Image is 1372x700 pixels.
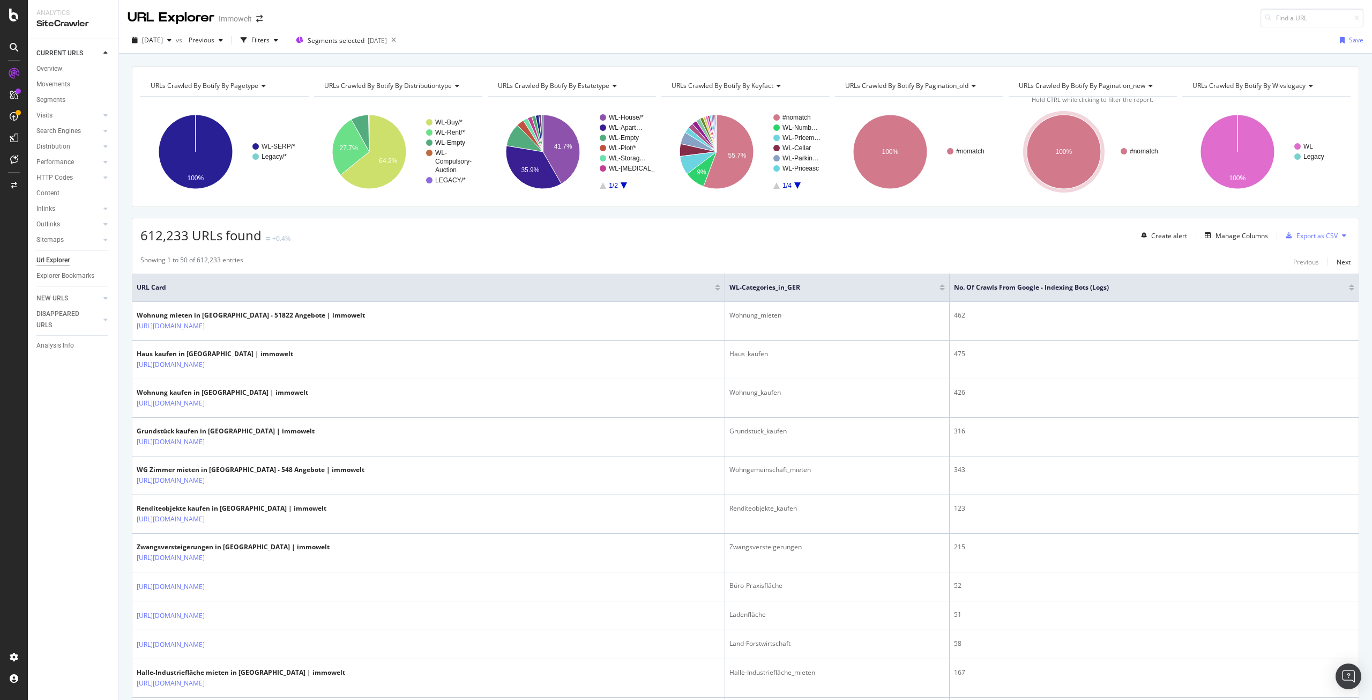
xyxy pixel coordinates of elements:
div: Next [1337,257,1351,267]
h4: URLs Crawled By Botify By pagination_new [1017,77,1167,94]
div: A chart. [661,105,829,198]
a: [URL][DOMAIN_NAME] [137,610,205,621]
div: 426 [954,388,1354,397]
span: 612,233 URLs found [140,226,262,244]
a: [URL][DOMAIN_NAME] [137,678,205,689]
div: Wohngemeinschaft_mieten [729,465,944,475]
div: 462 [954,311,1354,320]
text: WL-Apart… [609,124,643,131]
text: WL-Pricem… [782,134,821,142]
button: Export as CSV [1281,227,1338,244]
text: WL-Numb… [782,124,818,131]
text: Legacy [1303,153,1324,160]
div: Wohnung mieten in [GEOGRAPHIC_DATA] - 51822 Angebote | immowelt [137,311,365,320]
div: Inlinks [36,203,55,215]
h4: URLs Crawled By Botify By estatetype [496,77,646,94]
div: Segments [36,94,65,106]
span: URLs Crawled By Botify By keyfact [672,81,773,90]
div: WG Zimmer mieten in [GEOGRAPHIC_DATA] - 548 Angebote | immowelt [137,465,364,475]
a: [URL][DOMAIN_NAME] [137,639,205,650]
text: WL-Empty [435,139,465,146]
a: [URL][DOMAIN_NAME] [137,514,205,525]
button: Segments selected[DATE] [292,32,387,49]
span: URLs Crawled By Botify By pagination_new [1019,81,1145,90]
text: WL-Plot/* [609,144,636,152]
div: Search Engines [36,126,81,137]
h4: URLs Crawled By Botify By wlvslegacy [1190,77,1341,94]
div: Ladenfläche [729,610,944,620]
h4: URLs Crawled By Botify By distributiontype [322,77,473,94]
a: Inlinks [36,203,100,215]
div: A chart. [835,105,1002,198]
text: 1/4 [782,182,792,189]
div: 58 [954,639,1354,649]
h4: URLs Crawled By Botify By pagination_old [843,77,994,94]
div: Save [1349,35,1363,45]
div: Haus kaufen in [GEOGRAPHIC_DATA] | immowelt [137,349,293,359]
span: URLs Crawled By Botify By estatetype [498,81,609,90]
a: [URL][DOMAIN_NAME] [137,321,205,331]
a: Content [36,188,111,199]
div: Manage Columns [1216,231,1268,240]
a: NEW URLS [36,293,100,304]
div: Movements [36,79,70,90]
span: WL-Categories_in_GER [729,283,923,292]
a: [URL][DOMAIN_NAME] [137,475,205,486]
div: Grundstück kaufen in [GEOGRAPHIC_DATA] | immowelt [137,426,315,436]
text: #nomatch [956,148,985,155]
div: Analysis Info [36,340,74,351]
div: Create alert [1151,231,1187,240]
div: Renditeobjekte kaufen in [GEOGRAPHIC_DATA] | immowelt [137,504,326,513]
text: 100% [1055,148,1072,156]
text: 35.9% [521,166,539,174]
svg: A chart. [314,105,481,198]
text: WL-Buy/* [435,119,463,126]
a: [URL][DOMAIN_NAME] [137,398,205,409]
a: Outlinks [36,219,100,230]
a: Distribution [36,141,100,152]
div: 52 [954,581,1354,591]
div: Sitemaps [36,234,64,246]
div: Immowelt [219,13,252,24]
div: Halle-Industriefläche_mieten [729,668,944,677]
text: 41.7% [554,143,572,150]
div: 316 [954,426,1354,436]
div: Previous [1293,257,1319,267]
text: 100% [1229,174,1246,182]
div: Export as CSV [1296,231,1338,240]
span: URLs Crawled By Botify By pagetype [151,81,258,90]
div: Visits [36,110,53,121]
button: [DATE] [128,32,176,49]
text: LEGACY/* [435,176,466,184]
text: WL-Parkin… [782,154,819,162]
a: Sitemaps [36,234,100,246]
div: Analytics [36,9,110,18]
text: 1/2 [609,182,618,189]
a: Explorer Bookmarks [36,270,111,282]
div: Zwangsversteigerungen [729,542,944,552]
a: Analysis Info [36,340,111,351]
div: 51 [954,610,1354,620]
text: WL-Priceasc [782,165,819,172]
text: Legacy/* [262,153,287,160]
button: Create alert [1137,227,1187,244]
div: A chart. [1009,105,1176,198]
div: Wohnung_mieten [729,311,944,320]
div: Grundstück_kaufen [729,426,944,436]
text: WL-Rent/* [435,129,465,136]
div: NEW URLS [36,293,68,304]
div: Explorer Bookmarks [36,270,94,282]
span: Segments selected [308,36,364,45]
div: SiteCrawler [36,18,110,30]
a: [URL][DOMAIN_NAME] [137,552,205,563]
svg: A chart. [488,105,655,198]
button: Previous [1293,255,1319,268]
div: Filters [251,35,270,45]
span: Hold CTRL while clicking to filter the report. [1032,95,1153,104]
span: Previous [184,35,214,45]
text: 64.2% [379,157,397,165]
text: Auction [435,166,457,174]
a: CURRENT URLS [36,48,100,59]
div: A chart. [1182,105,1349,198]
